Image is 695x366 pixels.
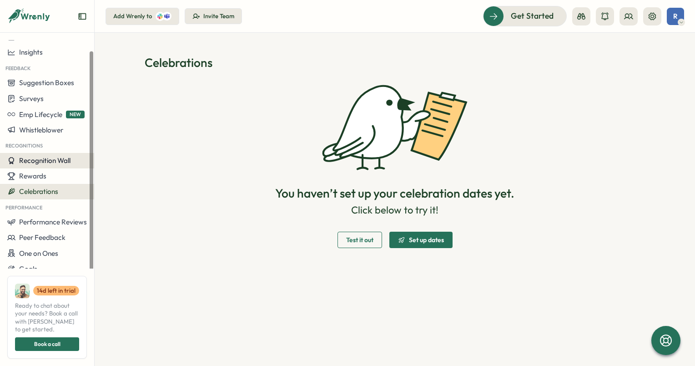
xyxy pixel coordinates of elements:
span: Whistleblower [19,126,63,134]
span: Celebrations [19,187,58,196]
span: Insights [19,48,43,56]
button: Book a call [15,337,79,351]
span: Emp Lifecycle [19,110,62,119]
div: Add Wrenly to [113,12,152,20]
span: Book a call [34,338,60,351]
button: Add Wrenly to [106,8,179,25]
span: Click below to try it! [351,203,438,217]
span: Recognition Wall [19,156,71,165]
span: Set up dates [409,237,444,243]
span: Rewards [19,172,46,180]
span: Get Started [511,10,554,22]
button: Invite Team [185,8,242,25]
span: NEW [66,111,85,118]
span: Peer Feedback [19,233,65,242]
button: Set up dates [389,232,453,248]
a: 14d left in trial [33,286,79,296]
span: You haven’t set up your celebration dates yet. [275,185,514,201]
button: Expand sidebar [78,12,87,21]
span: Performance Reviews [19,218,87,226]
span: One on Ones [19,249,58,258]
div: Invite Team [203,12,234,20]
button: R [667,8,684,25]
button: Test it out [337,232,382,248]
button: Get Started [483,6,567,26]
h1: Celebrations [145,55,645,71]
span: Suggestion Boxes [19,78,74,87]
span: Surveys [19,94,44,103]
span: Test it out [346,237,373,243]
span: Goals [19,264,37,273]
span: Ready to chat about your needs? Book a call with [PERSON_NAME] to get started. [15,302,79,334]
img: Ali Khan [15,284,30,298]
span: R [673,12,678,20]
